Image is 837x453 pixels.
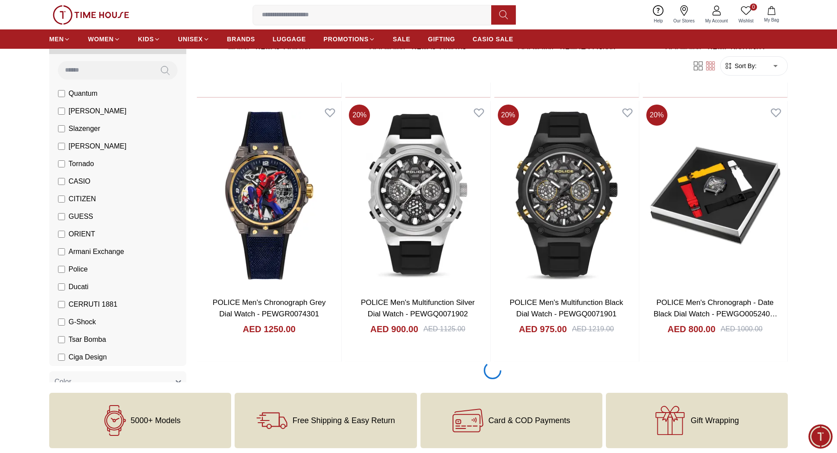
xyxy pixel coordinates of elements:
[58,125,65,132] input: Slazenger
[721,324,762,334] div: AED 1000.00
[650,18,667,24] span: Help
[69,123,100,134] span: Slazenger
[393,35,410,43] span: SALE
[138,31,160,47] a: KIDS
[69,88,98,99] span: Quantum
[273,35,306,43] span: LUGGAGE
[58,231,65,238] input: ORIENT
[138,35,154,43] span: KIDS
[473,35,514,43] span: CASIO SALE
[69,229,95,239] span: ORIENT
[227,31,255,47] a: BRANDS
[273,31,306,47] a: LUGGAGE
[197,101,341,290] img: POLICE Men's Chronograph Grey Dial Watch - PEWGR0074301
[428,31,455,47] a: GIFTING
[58,283,65,290] input: Ducati
[293,416,395,425] span: Free Shipping & Easy Return
[58,301,65,308] input: CERRUTI 1881
[69,352,107,362] span: Ciga Design
[393,31,410,47] a: SALE
[733,4,759,26] a: 0Wishlist
[227,35,255,43] span: BRANDS
[510,298,623,318] a: POLICE Men's Multifunction Black Dial Watch - PEWGQ0071901
[750,4,757,11] span: 0
[667,323,715,335] h4: AED 800.00
[323,31,375,47] a: PROMOTIONS
[58,160,65,167] input: Tornado
[58,213,65,220] input: GUESS
[243,323,296,335] h4: AED 1250.00
[724,62,757,70] button: Sort By:
[345,101,490,290] img: POLICE Men's Multifunction Silver Dial Watch - PEWGQ0071902
[69,211,93,222] span: GUESS
[691,416,739,425] span: Gift Wrapping
[53,5,129,25] img: ...
[759,4,784,25] button: My Bag
[130,416,181,425] span: 5000+ Models
[370,323,418,335] h4: AED 900.00
[58,248,65,255] input: Armani Exchange
[58,319,65,326] input: G-Shock
[572,324,614,334] div: AED 1219.00
[58,108,65,115] input: [PERSON_NAME]
[58,143,65,150] input: [PERSON_NAME]
[424,324,465,334] div: AED 1125.00
[58,90,65,97] input: Quantum
[88,35,114,43] span: WOMEN
[519,323,567,335] h4: AED 975.00
[213,298,326,318] a: POLICE Men's Chronograph Grey Dial Watch - PEWGR0074301
[178,31,209,47] a: UNISEX
[178,35,203,43] span: UNISEX
[428,35,455,43] span: GIFTING
[670,18,698,24] span: Our Stores
[69,159,94,169] span: Tornado
[58,336,65,343] input: Tsar Bomba
[323,35,369,43] span: PROMOTIONS
[49,31,70,47] a: MEN
[54,377,71,387] span: Color
[653,298,777,329] a: POLICE Men's Chronograph - Date Black Dial Watch - PEWGO0052402-SET
[702,18,732,24] span: My Account
[69,106,127,116] span: [PERSON_NAME]
[69,334,106,345] span: Tsar Bomba
[58,196,65,203] input: CITIZEN
[49,371,186,392] button: Color
[735,18,757,24] span: Wishlist
[58,354,65,361] input: Ciga Design
[88,31,120,47] a: WOMEN
[69,141,127,152] span: [PERSON_NAME]
[69,176,91,187] span: CASIO
[58,178,65,185] input: CASIO
[473,31,514,47] a: CASIO SALE
[349,105,370,126] span: 20 %
[649,4,668,26] a: Help
[646,105,667,126] span: 20 %
[643,101,787,290] img: POLICE Men's Chronograph - Date Black Dial Watch - PEWGO0052402-SET
[69,264,88,275] span: Police
[494,101,639,290] img: POLICE Men's Multifunction Black Dial Watch - PEWGQ0071901
[761,17,783,23] span: My Bag
[58,266,65,273] input: Police
[498,105,519,126] span: 20 %
[69,299,117,310] span: CERRUTI 1881
[668,4,700,26] a: Our Stores
[49,35,64,43] span: MEN
[69,282,88,292] span: Ducati
[808,424,833,449] div: Chat Widget
[69,194,96,204] span: CITIZEN
[69,246,124,257] span: Armani Exchange
[361,298,475,318] a: POLICE Men's Multifunction Silver Dial Watch - PEWGQ0071902
[733,62,757,70] span: Sort By:
[69,317,96,327] span: G-Shock
[489,416,570,425] span: Card & COD Payments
